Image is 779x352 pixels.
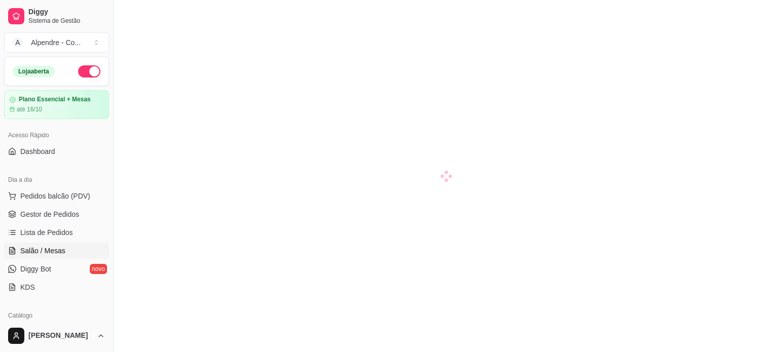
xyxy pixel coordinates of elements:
span: Sistema de Gestão [28,17,105,25]
a: Dashboard [4,143,109,160]
span: A [13,37,23,48]
div: Acesso Rápido [4,127,109,143]
a: Salão / Mesas [4,243,109,259]
a: Gestor de Pedidos [4,206,109,222]
span: Diggy Bot [20,264,51,274]
span: Gestor de Pedidos [20,209,79,219]
span: KDS [20,282,35,292]
button: [PERSON_NAME] [4,324,109,348]
button: Alterar Status [78,65,100,77]
div: Alpendre - Co ... [31,37,81,48]
span: Salão / Mesas [20,246,65,256]
span: Dashboard [20,146,55,157]
a: Diggy Botnovo [4,261,109,277]
span: Diggy [28,8,105,17]
a: DiggySistema de Gestão [4,4,109,28]
span: Pedidos balcão (PDV) [20,191,90,201]
a: Plano Essencial + Mesasaté 16/10 [4,90,109,119]
span: [PERSON_NAME] [28,331,93,340]
a: Lista de Pedidos [4,224,109,241]
span: Lista de Pedidos [20,227,73,238]
div: Catálogo [4,307,109,324]
button: Pedidos balcão (PDV) [4,188,109,204]
button: Select a team [4,32,109,53]
a: KDS [4,279,109,295]
div: Loja aberta [13,66,55,77]
article: Plano Essencial + Mesas [19,96,91,103]
article: até 16/10 [17,105,42,113]
div: Dia a dia [4,172,109,188]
